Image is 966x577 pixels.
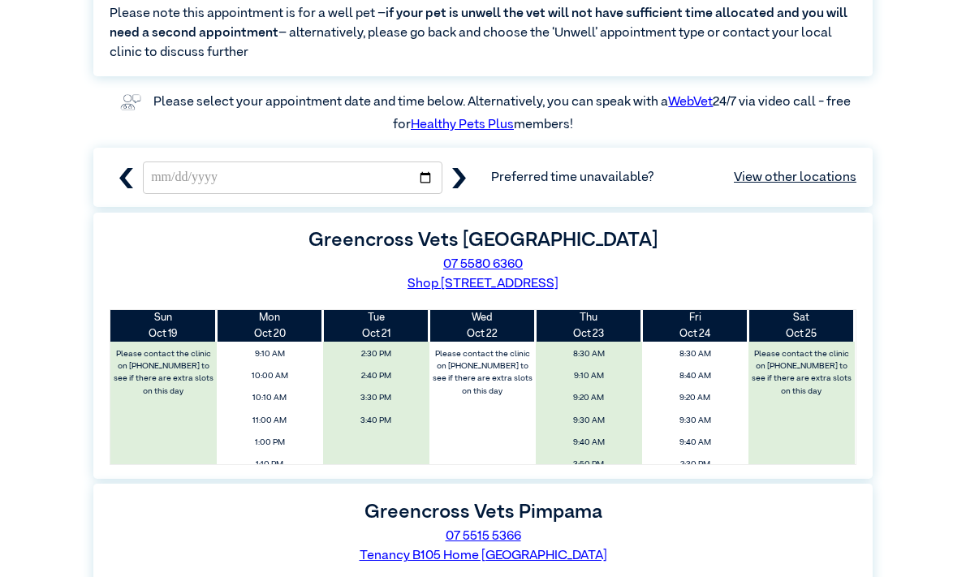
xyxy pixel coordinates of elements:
[110,7,847,40] span: if your pet is unwell the vet will not have sufficient time allocated and you will need a second ...
[360,549,607,562] a: Tenancy B105 Home [GEOGRAPHIC_DATA]
[749,345,853,401] label: Please contact the clinic on [PHONE_NUMBER] to see if there are extra slots on this day
[646,389,744,407] span: 9:20 AM
[540,455,637,474] span: 3:50 PM
[327,345,425,364] span: 2:30 PM
[540,367,637,385] span: 9:10 AM
[222,455,319,474] span: 1:10 PM
[540,389,637,407] span: 9:20 AM
[734,168,856,187] a: View other locations
[646,411,744,430] span: 9:30 AM
[115,89,146,115] img: vet
[408,278,558,291] a: Shop [STREET_ADDRESS]
[646,345,744,364] span: 8:30 AM
[153,96,853,131] label: Please select your appointment date and time below. Alternatively, you can speak with a 24/7 via ...
[646,433,744,452] span: 9:40 AM
[429,310,536,341] th: Oct 22
[308,230,658,250] label: Greencross Vets [GEOGRAPHIC_DATA]
[327,411,425,430] span: 3:40 PM
[110,4,856,62] span: Please note this appointment is for a well pet – – alternatively, please go back and choose the ‘...
[536,310,642,341] th: Oct 23
[222,389,319,407] span: 10:10 AM
[491,168,856,187] span: Preferred time unavailable?
[364,502,602,522] label: Greencross Vets Pimpama
[112,345,216,401] label: Please contact the clinic on [PHONE_NUMBER] to see if there are extra slots on this day
[540,345,637,364] span: 8:30 AM
[222,411,319,430] span: 11:00 AM
[327,389,425,407] span: 3:30 PM
[446,530,521,543] a: 07 5515 5366
[646,367,744,385] span: 8:40 AM
[540,433,637,452] span: 9:40 AM
[217,310,323,341] th: Oct 20
[222,345,319,364] span: 9:10 AM
[646,455,744,474] span: 2:30 PM
[443,258,523,271] a: 07 5580 6360
[430,345,534,401] label: Please contact the clinic on [PHONE_NUMBER] to see if there are extra slots on this day
[411,118,514,131] a: Healthy Pets Plus
[642,310,748,341] th: Oct 24
[222,367,319,385] span: 10:00 AM
[540,411,637,430] span: 9:30 AM
[110,310,217,341] th: Oct 19
[748,310,855,341] th: Oct 25
[222,433,319,452] span: 1:00 PM
[327,367,425,385] span: 2:40 PM
[323,310,429,341] th: Oct 21
[668,96,713,109] a: WebVet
